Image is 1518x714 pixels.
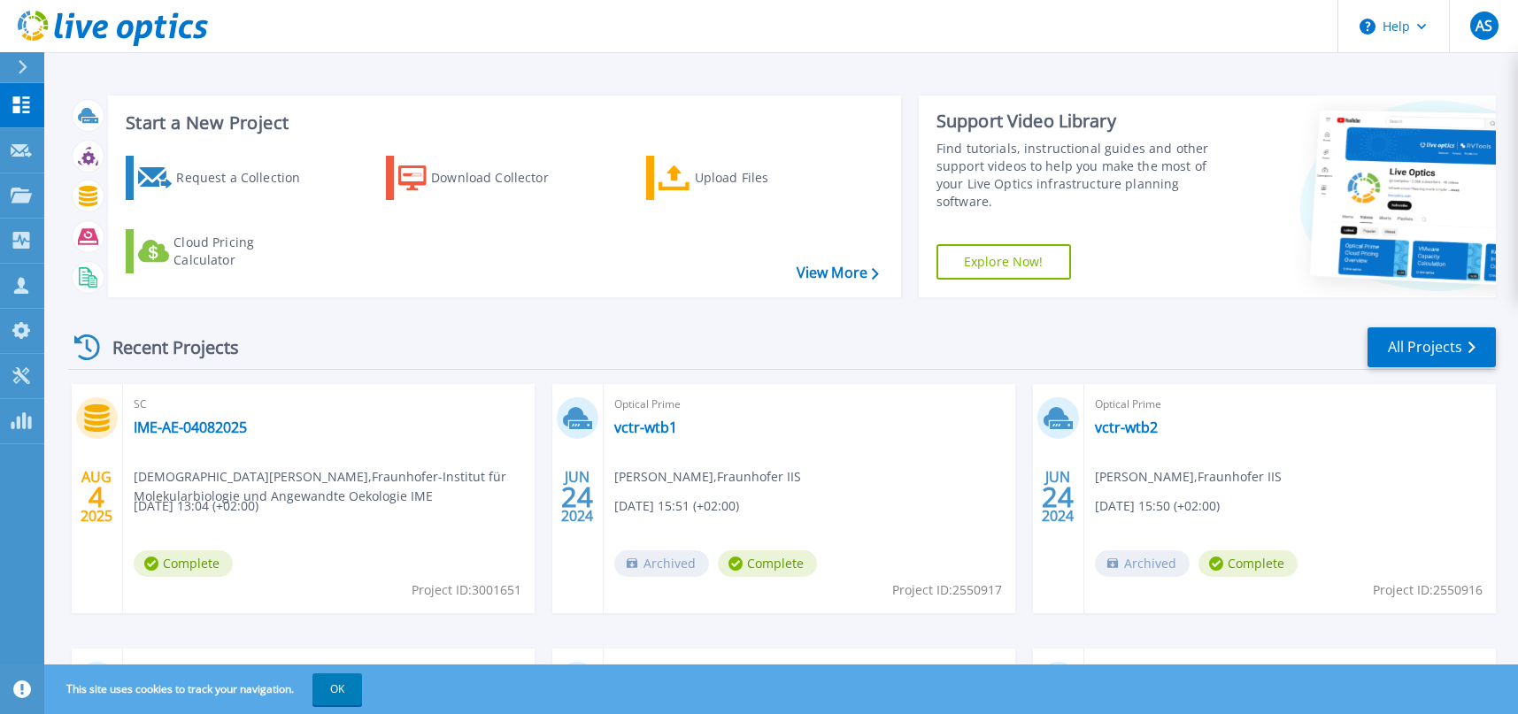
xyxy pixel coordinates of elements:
[797,265,879,281] a: View More
[431,160,573,196] div: Download Collector
[936,244,1071,280] a: Explore Now!
[1041,464,1075,529] div: JUN 2024
[68,326,263,369] div: Recent Projects
[134,496,258,516] span: [DATE] 13:04 (+02:00)
[614,659,1005,679] span: Optical Prime
[134,467,535,506] span: [DEMOGRAPHIC_DATA][PERSON_NAME] , Fraunhofer-Institut für Molekularbiologie und Angewandte Oekolo...
[1095,467,1282,487] span: [PERSON_NAME] , Fraunhofer IIS
[80,464,113,529] div: AUG 2025
[1095,418,1158,436] a: vctr-wtb2
[312,673,362,705] button: OK
[1095,395,1485,414] span: Optical Prime
[614,550,709,577] span: Archived
[1373,580,1483,600] span: Project ID: 2550916
[936,140,1229,211] div: Find tutorials, instructional guides and other support videos to help you make the most of your L...
[718,550,817,577] span: Complete
[126,113,878,133] h3: Start a New Project
[126,229,323,273] a: Cloud Pricing Calculator
[1095,496,1220,516] span: [DATE] 15:50 (+02:00)
[1198,550,1298,577] span: Complete
[89,489,104,504] span: 4
[614,418,677,436] a: vctr-wtb1
[561,489,593,504] span: 24
[1095,659,1485,679] span: Optical Prime
[134,659,524,679] span: Optical Prime
[614,395,1005,414] span: Optical Prime
[412,580,521,600] span: Project ID: 3001651
[1476,19,1492,33] span: AS
[1368,327,1496,367] a: All Projects
[936,110,1229,133] div: Support Video Library
[614,467,801,487] span: [PERSON_NAME] , Fraunhofer IIS
[892,580,1002,600] span: Project ID: 2550917
[49,673,362,705] span: This site uses cookies to track your navigation.
[1095,550,1190,577] span: Archived
[134,418,247,436] a: IME-AE-04082025
[386,156,583,200] a: Download Collector
[134,395,524,414] span: SC
[126,156,323,200] a: Request a Collection
[614,496,739,516] span: [DATE] 15:51 (+02:00)
[695,160,836,196] div: Upload Files
[173,234,315,269] div: Cloud Pricing Calculator
[560,464,594,529] div: JUN 2024
[1042,489,1074,504] span: 24
[176,160,318,196] div: Request a Collection
[646,156,844,200] a: Upload Files
[134,550,233,577] span: Complete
